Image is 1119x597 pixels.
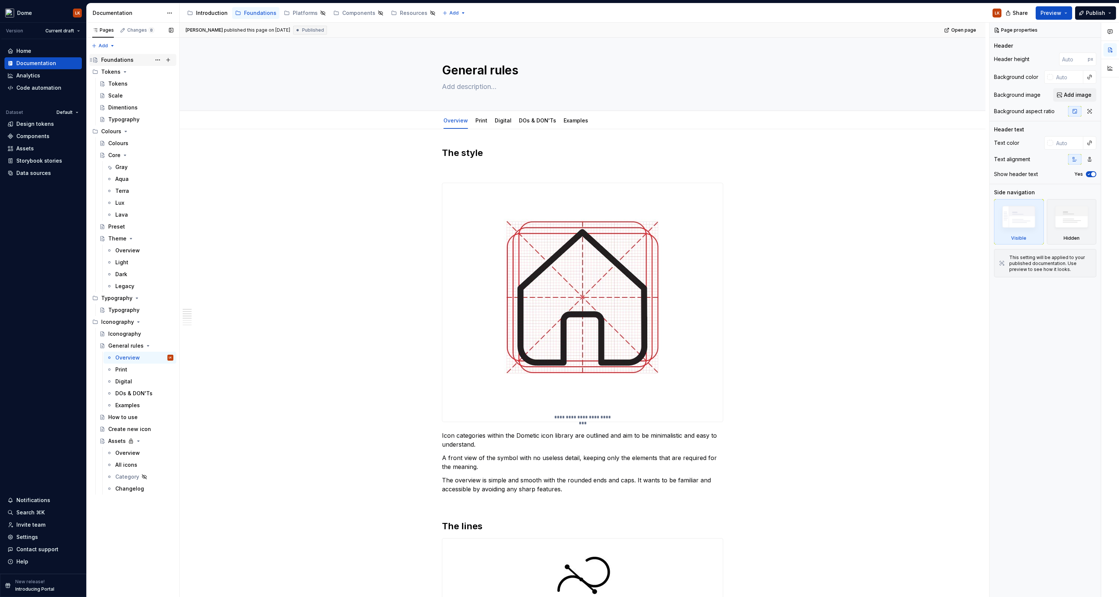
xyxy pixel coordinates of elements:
div: Colours [101,128,121,135]
div: Invite team [16,521,45,529]
div: Analytics [16,72,40,79]
a: How to use [96,411,176,423]
div: Colours [108,140,128,147]
div: Tokens [108,80,128,87]
a: Tokens [96,78,176,90]
a: Print [475,117,487,124]
div: Page tree [184,6,439,20]
span: Open page [951,27,976,33]
button: Add image [1053,88,1096,102]
div: All icons [115,461,137,469]
div: Legacy [115,282,134,290]
div: Help [16,558,28,565]
h2: The style [442,147,723,159]
span: Preview [1041,9,1061,17]
div: Category [115,473,139,481]
a: Home [4,45,82,57]
div: Digital [115,378,132,385]
a: Examples [103,399,176,411]
div: Visible [994,199,1044,245]
a: Light [103,256,176,268]
div: Platforms [293,9,318,17]
button: Default [53,107,82,118]
div: Iconography [101,318,134,326]
div: Visible [1011,235,1026,241]
a: Overview [443,117,468,124]
span: [PERSON_NAME] [186,27,223,33]
button: Add [440,8,468,18]
div: Examples [115,402,140,409]
div: Dimentions [108,104,138,111]
a: Foundations [232,7,279,19]
p: Icon categories within the Dometic icon library are outlined and aim to be minimalistic and easy ... [442,431,723,449]
div: Components [342,9,375,17]
a: Dimentions [96,102,176,114]
a: Iconography [96,328,176,340]
div: Foundations [244,9,276,17]
div: Typography [108,116,140,123]
div: Background image [994,91,1041,99]
a: Scale [96,90,176,102]
div: Overview [115,247,140,254]
img: 03d5589d-923f-472b-914d-a6f80e9b3031.png [5,9,14,17]
div: Preset [108,223,125,230]
img: afe46534-c038-41e0-8df5-649759dd6bd6.jpeg [468,183,697,413]
div: Digital [492,112,514,128]
div: This setting will be applied to your published documentation. Use preview to see how it looks. [1009,255,1091,272]
div: Documentation [93,9,163,17]
div: Iconography [89,316,176,328]
span: Default [57,109,73,115]
div: Home [16,47,31,55]
div: Side navigation [994,189,1035,196]
a: Aqua [103,173,176,185]
div: Tokens [89,66,176,78]
div: Foundations [101,56,134,64]
p: px [1088,56,1093,62]
a: Settings [4,531,82,543]
button: Preview [1036,6,1072,20]
a: Lux [103,197,176,209]
div: Notifications [16,497,50,504]
a: Create new icon [96,423,176,435]
button: Add [89,41,117,51]
span: Published [302,27,324,33]
div: Assets [16,145,34,152]
span: Add [99,43,108,49]
div: Theme [108,235,126,242]
a: Components [4,130,82,142]
div: Version [6,28,23,34]
div: Data sources [16,169,51,177]
a: Documentation [4,57,82,69]
div: Light [115,259,128,266]
div: Pages [92,27,114,33]
div: Show header text [994,170,1038,178]
div: Contact support [16,546,58,553]
span: Current draft [45,28,74,34]
a: Dark [103,268,176,280]
div: Typography [89,292,176,304]
div: Page tree [89,54,176,495]
div: Text alignment [994,156,1030,163]
div: published this page on [DATE] [224,27,290,33]
a: Components [330,7,387,19]
a: Theme [96,233,176,245]
div: Components [16,133,49,140]
div: Dome [17,9,32,17]
a: Foundations [89,54,176,66]
div: Code automation [16,84,61,92]
a: Overview [103,447,176,459]
div: Resources [400,9,427,17]
div: Storybook stories [16,157,62,165]
a: Colours [96,137,176,149]
div: Create new icon [108,425,151,433]
div: Dataset [6,109,23,115]
input: Auto [1053,136,1083,150]
div: LK [169,354,172,361]
div: Search ⌘K [16,509,45,516]
div: LK [995,10,1000,16]
span: Publish [1086,9,1105,17]
button: Current draft [42,26,83,36]
a: OverviewLK [103,352,176,364]
div: Typography [101,294,132,302]
button: Share [1002,6,1033,20]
